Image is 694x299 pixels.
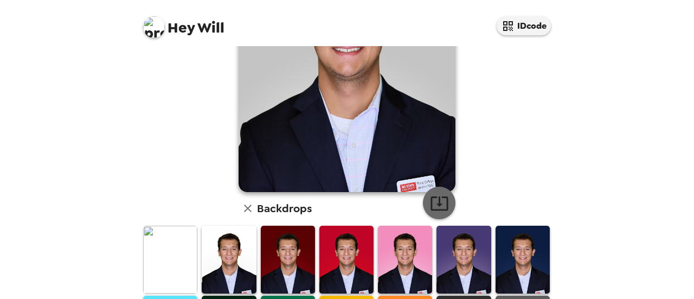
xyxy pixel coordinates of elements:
span: Will [143,11,224,35]
span: Hey [168,18,195,37]
button: IDcode [497,16,551,35]
h6: Backdrops [257,200,312,217]
img: profile pic [143,16,165,38]
img: Original [143,226,197,294]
